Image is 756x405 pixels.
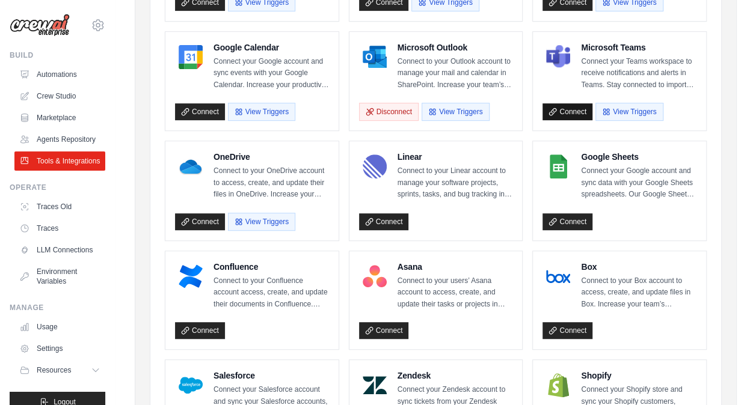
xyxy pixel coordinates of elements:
img: Microsoft Teams Logo [546,45,570,69]
h4: Linear [398,151,513,163]
p: Connect to your Outlook account to manage your mail and calendar in SharePoint. Increase your tea... [398,56,513,91]
div: Manage [10,303,105,312]
h4: Google Calendar [214,41,329,53]
p: Connect to your Box account to access, create, and update files in Box. Increase your team’s prod... [581,275,696,311]
a: Connect [359,213,409,230]
p: Connect to your Confluence account access, create, and update their documents in Confluence. Incr... [214,275,329,311]
img: Confluence Logo [179,264,203,288]
div: Build [10,50,105,60]
a: Connect [542,213,592,230]
p: Connect your Teams workspace to receive notifications and alerts in Teams. Stay connected to impo... [581,56,696,91]
a: LLM Connections [14,240,105,260]
a: Environment Variables [14,262,105,291]
p: Connect to your Linear account to manage your software projects, sprints, tasks, and bug tracking... [398,165,513,201]
a: Connect [359,322,409,339]
div: Operate [10,183,105,192]
img: Salesforce Logo [179,373,203,397]
a: Traces Old [14,197,105,216]
p: Connect to your users’ Asana account to access, create, and update their tasks or projects in Asa... [398,275,513,311]
h4: Confluence [214,261,329,273]
a: Marketplace [14,108,105,127]
h4: Google Sheets [581,151,696,163]
button: View Triggers [228,213,295,231]
h4: Asana [398,261,513,273]
a: Tools & Integrations [14,151,105,171]
h4: OneDrive [214,151,329,163]
p: Connect your Google account and sync data with your Google Sheets spreadsheets. Our Google Sheets... [581,165,696,201]
a: Agents Repository [14,130,105,149]
img: Logo [10,14,70,37]
h4: Microsoft Outlook [398,41,513,53]
img: Google Calendar Logo [179,45,203,69]
img: OneDrive Logo [179,154,203,178]
a: Traces [14,219,105,238]
img: Microsoft Outlook Logo [363,45,387,69]
a: Crew Studio [14,87,105,106]
img: Linear Logo [363,154,387,178]
img: Google Sheets Logo [546,154,570,178]
a: Connect [175,322,225,339]
span: Resources [37,365,71,375]
p: Connect your Google account and sync events with your Google Calendar. Increase your productivity... [214,56,329,91]
h4: Shopify [581,370,696,382]
img: Box Logo [546,264,570,288]
a: Connect [175,103,225,120]
h4: Box [581,261,696,273]
img: Asana Logo [363,264,387,288]
button: View Triggers [422,103,489,121]
h4: Salesforce [214,370,329,382]
button: Disconnect [359,103,419,121]
a: Connect [175,213,225,230]
button: View Triggers [595,103,663,121]
a: Automations [14,65,105,84]
h4: Microsoft Teams [581,41,696,53]
a: Connect [542,322,592,339]
a: Connect [542,103,592,120]
p: Connect to your OneDrive account to access, create, and update their files in OneDrive. Increase ... [214,165,329,201]
button: View Triggers [228,103,295,121]
h4: Zendesk [398,370,513,382]
button: Resources [14,361,105,380]
a: Settings [14,339,105,358]
a: Usage [14,317,105,336]
img: Shopify Logo [546,373,570,397]
img: Zendesk Logo [363,373,387,397]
